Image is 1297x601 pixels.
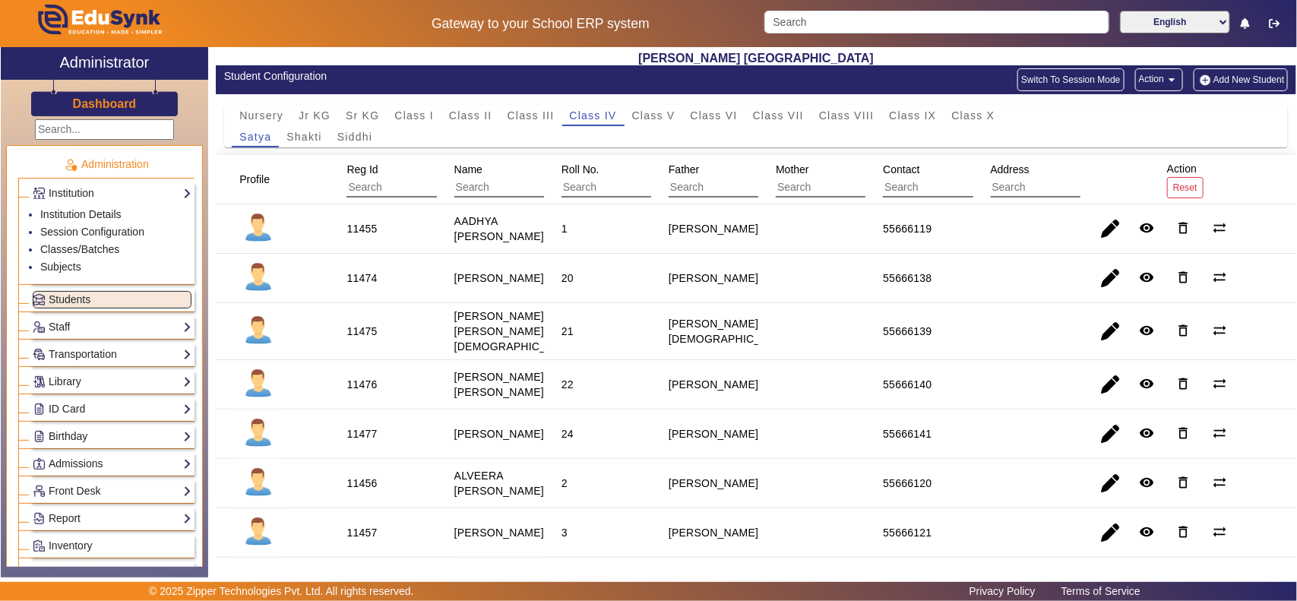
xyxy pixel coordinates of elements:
a: Classes/Batches [40,243,119,255]
div: 11477 [346,426,377,441]
p: © 2025 Zipper Technologies Pvt. Ltd. All rights reserved. [149,584,414,599]
a: Dashboard [72,96,138,112]
staff-with-status: [PERSON_NAME] [454,527,544,539]
span: Class III [508,110,555,121]
span: Name [454,163,482,176]
mat-icon: sync_alt [1213,376,1228,391]
img: profile.png [239,210,277,248]
input: Search [454,178,590,198]
img: add-new-student.png [1197,74,1213,87]
mat-icon: delete_outline [1176,323,1191,338]
input: Search [883,178,1019,198]
span: Class VII [753,110,804,121]
span: Reg Id [346,163,378,176]
a: Session Configuration [40,226,144,238]
a: Privacy Policy [962,581,1043,601]
div: [PERSON_NAME] [669,426,758,441]
div: 11456 [346,476,377,491]
div: [PERSON_NAME] [669,270,758,286]
span: Shakti [286,131,321,142]
div: 11475 [346,324,377,339]
input: Search [991,178,1127,198]
mat-icon: delete_outline [1176,524,1191,539]
mat-icon: sync_alt [1213,425,1228,441]
div: 55666139 [883,324,932,339]
a: Students [33,291,191,308]
h3: Dashboard [73,96,137,111]
img: profile.png [239,464,277,502]
div: 11455 [346,221,377,236]
div: Action [1162,155,1209,203]
span: Satya [239,131,271,142]
mat-icon: sync_alt [1213,475,1228,490]
div: Reg Id [341,156,501,203]
div: 20 [562,270,574,286]
span: Father [669,163,699,176]
h5: Gateway to your School ERP system [333,16,748,32]
div: [PERSON_NAME] [669,476,758,491]
mat-icon: delete_outline [1176,376,1191,391]
div: Profile [234,166,289,193]
input: Search [764,11,1109,33]
button: Add New Student [1194,68,1288,91]
div: Roll No. [556,156,717,203]
img: profile.png [239,365,277,403]
span: Nursery [239,110,283,121]
staff-with-status: AADHYA [PERSON_NAME] [454,215,544,242]
mat-icon: remove_red_eye [1140,376,1155,391]
mat-icon: sync_alt [1213,270,1228,285]
div: 22 [562,377,574,392]
button: Switch To Session Mode [1017,68,1125,91]
staff-with-status: [PERSON_NAME] [PERSON_NAME][DEMOGRAPHIC_DATA] [454,310,577,353]
a: Institution Details [40,208,122,220]
div: 55666119 [883,221,932,236]
span: Class IX [889,110,936,121]
button: Reset [1167,177,1204,198]
span: Jr KG [299,110,331,121]
div: [PERSON_NAME][DEMOGRAPHIC_DATA] [669,316,791,346]
staff-with-status: [PERSON_NAME] [PERSON_NAME] [454,371,544,398]
span: Class I [394,110,434,121]
mat-icon: remove_red_eye [1140,475,1155,490]
input: Search [562,178,698,198]
div: 55666138 [883,270,932,286]
span: Students [49,293,90,305]
div: 55666140 [883,377,932,392]
span: Mother [776,163,809,176]
mat-icon: remove_red_eye [1140,323,1155,338]
input: Search [669,178,805,198]
mat-icon: remove_red_eye [1140,220,1155,236]
mat-icon: delete_outline [1176,475,1191,490]
input: Search... [35,119,174,140]
h2: [PERSON_NAME] [GEOGRAPHIC_DATA] [216,51,1296,65]
span: Class X [952,110,995,121]
span: Sr KG [346,110,379,121]
img: profile.png [239,259,277,297]
img: profile.png [239,415,277,453]
mat-icon: sync_alt [1213,323,1228,338]
div: 55666141 [883,426,932,441]
a: Terms of Service [1054,581,1148,601]
mat-icon: remove_red_eye [1140,425,1155,441]
mat-icon: arrow_drop_down [1164,72,1179,87]
a: Administrator [1,47,208,80]
mat-icon: sync_alt [1213,524,1228,539]
mat-icon: delete_outline [1176,220,1191,236]
span: Contact [883,163,919,176]
staff-with-status: [PERSON_NAME] [454,272,544,284]
img: profile.png [239,514,277,552]
mat-icon: sync_alt [1213,220,1228,236]
mat-icon: remove_red_eye [1140,524,1155,539]
img: Administration.png [64,158,78,172]
div: Name [449,156,609,203]
input: Search [346,178,482,198]
div: 1 [562,221,568,236]
p: Administration [18,157,195,172]
div: 24 [562,426,574,441]
a: Subjects [40,261,81,273]
h2: Administrator [59,53,149,71]
input: Search [776,178,912,198]
div: Father [663,156,824,203]
img: Inventory.png [33,540,45,552]
staff-with-status: [PERSON_NAME] [454,428,544,440]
